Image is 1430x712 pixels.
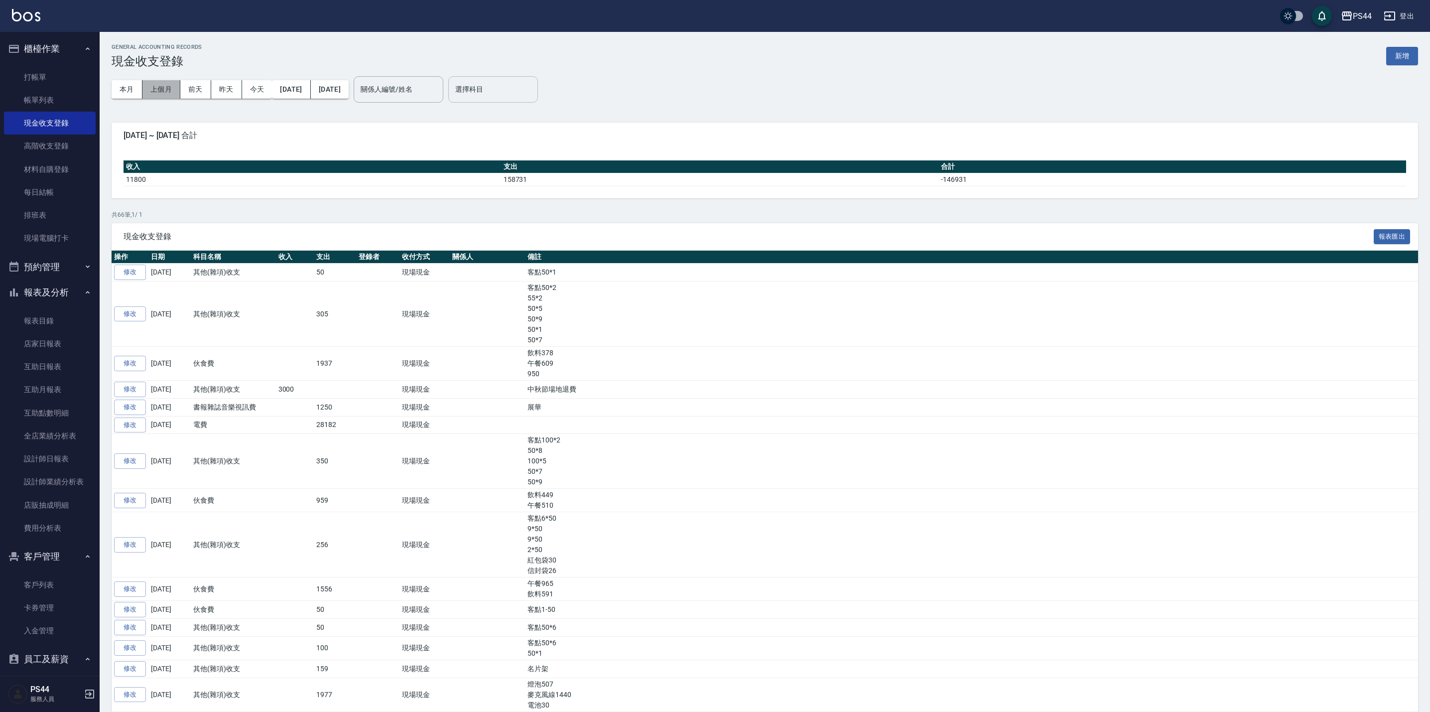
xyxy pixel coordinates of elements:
[314,347,356,381] td: 1937
[4,402,96,425] a: 互助點數明細
[1374,229,1411,245] button: 報表匯出
[191,381,276,399] td: 其他(雜項)收支
[314,512,356,577] td: 256
[314,416,356,434] td: 28182
[525,347,1418,381] td: 飲料378 午餐609 950
[114,687,146,703] a: 修改
[191,512,276,577] td: 其他(雜項)收支
[114,418,146,433] a: 修改
[148,282,191,347] td: [DATE]
[399,434,450,489] td: 現場現金
[399,619,450,637] td: 現場現金
[314,577,356,601] td: 1556
[124,173,501,186] td: 11800
[148,512,191,577] td: [DATE]
[114,265,146,280] a: 修改
[191,636,276,660] td: 其他(雜項)收支
[525,601,1418,619] td: 客點1-50
[191,678,276,712] td: 其他(雜項)收支
[114,661,146,677] a: 修改
[399,416,450,434] td: 現場現金
[191,251,276,264] th: 科目名稱
[314,601,356,619] td: 50
[112,80,142,99] button: 本月
[399,660,450,678] td: 現場現金
[4,66,96,89] a: 打帳單
[4,378,96,401] a: 互助月報表
[112,54,202,68] h3: 現金收支登錄
[399,264,450,282] td: 現場現金
[399,398,450,416] td: 現場現金
[4,447,96,470] a: 設計師日報表
[314,264,356,282] td: 50
[314,619,356,637] td: 50
[114,400,146,415] a: 修改
[180,80,211,99] button: 前天
[4,573,96,596] a: 客戶列表
[938,173,1406,186] td: -146931
[311,80,349,99] button: [DATE]
[4,135,96,157] a: 高階收支登錄
[191,347,276,381] td: 伙食費
[399,636,450,660] td: 現場現金
[501,173,939,186] td: 158731
[148,347,191,381] td: [DATE]
[272,80,310,99] button: [DATE]
[525,678,1418,712] td: 燈泡507 麥克風線1440 電池30
[191,434,276,489] td: 其他(雜項)收支
[525,489,1418,512] td: 飲料449 午餐510
[314,489,356,512] td: 959
[525,577,1418,601] td: 午餐965 飲料591
[399,251,450,264] th: 收付方式
[191,398,276,416] td: 書報雜誌音樂視訊費
[314,434,356,489] td: 350
[525,636,1418,660] td: 客點50*6 50*1
[114,356,146,371] a: 修改
[4,112,96,135] a: 現金收支登錄
[525,619,1418,637] td: 客點50*6
[148,398,191,416] td: [DATE]
[124,160,501,173] th: 收入
[191,489,276,512] td: 伙食費
[525,251,1418,264] th: 備註
[191,601,276,619] td: 伙食費
[1386,51,1418,60] a: 新增
[450,251,525,264] th: 關係人
[112,210,1418,219] p: 共 66 筆, 1 / 1
[399,347,450,381] td: 現場現金
[148,489,191,512] td: [DATE]
[525,381,1418,399] td: 中秋節場地退費
[148,416,191,434] td: [DATE]
[4,280,96,305] button: 報表及分析
[314,251,356,264] th: 支出
[148,251,191,264] th: 日期
[4,181,96,204] a: 每日結帳
[1312,6,1332,26] button: save
[525,434,1418,489] td: 客點100*2 50*8 100*5 50*7 50*9
[4,619,96,642] a: 入金管理
[4,517,96,540] a: 費用分析表
[314,678,356,712] td: 1977
[4,544,96,570] button: 客戶管理
[1337,6,1376,26] button: PS44
[399,577,450,601] td: 現場現金
[211,80,242,99] button: 昨天
[276,251,314,264] th: 收入
[124,232,1374,242] span: 現金收支登錄
[4,470,96,493] a: 設計師業績分析表
[148,434,191,489] td: [DATE]
[314,282,356,347] td: 305
[148,636,191,660] td: [DATE]
[148,619,191,637] td: [DATE]
[399,381,450,399] td: 現場現金
[314,398,356,416] td: 1250
[30,685,81,695] h5: PS44
[525,264,1418,282] td: 客點50*1
[314,636,356,660] td: 100
[4,204,96,227] a: 排班表
[114,453,146,469] a: 修改
[4,494,96,517] a: 店販抽成明細
[1386,47,1418,65] button: 新增
[525,660,1418,678] td: 名片架
[191,619,276,637] td: 其他(雜項)收支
